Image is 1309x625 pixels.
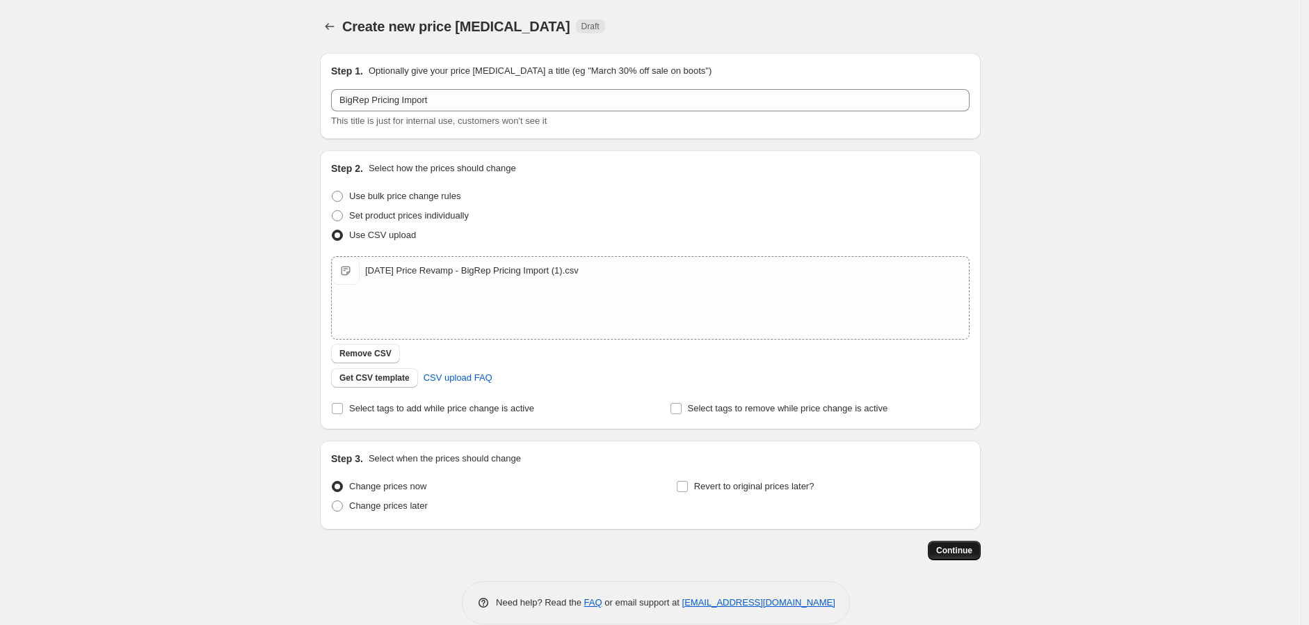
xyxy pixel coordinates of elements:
[369,452,521,466] p: Select when the prices should change
[339,348,392,359] span: Remove CSV
[331,368,418,388] button: Get CSV template
[584,597,602,608] a: FAQ
[342,19,570,34] span: Create new price [MEDICAL_DATA]
[349,230,416,240] span: Use CSV upload
[688,403,888,413] span: Select tags to remove while price change is active
[694,481,814,491] span: Revert to original prices later?
[369,64,712,78] p: Optionally give your price [MEDICAL_DATA] a title (eg "March 30% off sale on boots")
[369,161,516,175] p: Select how the prices should change
[320,17,339,36] button: Price change jobs
[415,367,501,389] a: CSV upload FAQ
[602,597,682,608] span: or email support at
[365,264,579,278] div: [DATE] Price Revamp - BigRep Pricing Import (1).csv
[581,21,600,32] span: Draft
[331,64,363,78] h2: Step 1.
[331,161,363,175] h2: Step 2.
[424,371,492,385] span: CSV upload FAQ
[928,541,981,560] button: Continue
[349,481,426,491] span: Change prices now
[349,191,460,201] span: Use bulk price change rules
[496,597,584,608] span: Need help? Read the
[682,597,835,608] a: [EMAIL_ADDRESS][DOMAIN_NAME]
[349,403,534,413] span: Select tags to add while price change is active
[331,452,363,466] h2: Step 3.
[331,89,970,111] input: 30% off holiday sale
[349,500,428,511] span: Change prices later
[936,545,972,556] span: Continue
[339,372,410,383] span: Get CSV template
[331,116,547,126] span: This title is just for internal use, customers won't see it
[349,210,469,221] span: Set product prices individually
[331,344,400,363] button: Remove CSV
